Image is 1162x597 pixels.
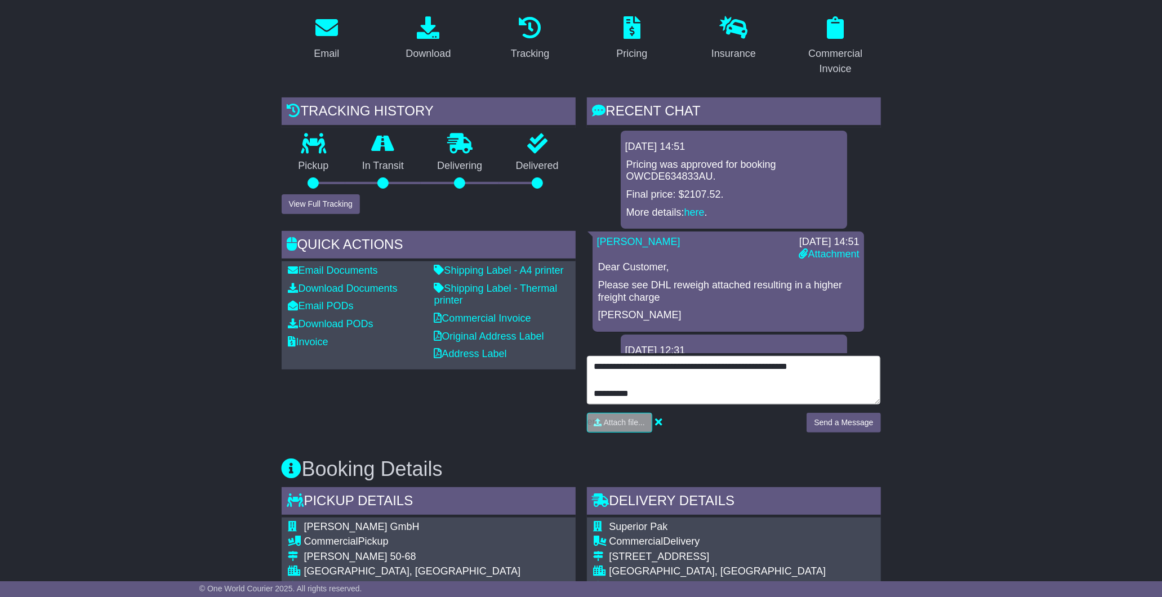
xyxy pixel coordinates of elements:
[511,46,549,61] div: Tracking
[434,331,544,342] a: Original Address Label
[798,46,874,77] div: Commercial Invoice
[304,565,569,578] div: [GEOGRAPHIC_DATA], [GEOGRAPHIC_DATA]
[282,231,576,261] div: Quick Actions
[597,236,680,247] a: [PERSON_NAME]
[609,565,874,578] div: [GEOGRAPHIC_DATA], [GEOGRAPHIC_DATA]
[314,46,339,61] div: Email
[625,345,843,357] div: [DATE] 12:31
[288,283,398,294] a: Download Documents
[626,189,842,201] p: Final price: $2107.52.
[609,551,874,563] div: [STREET_ADDRESS]
[304,551,569,563] div: [PERSON_NAME] 50-68
[282,458,881,480] h3: Booking Details
[282,97,576,128] div: Tracking history
[609,521,668,532] span: Superior Pak
[288,336,328,347] a: Invoice
[282,160,346,172] p: Pickup
[499,160,576,172] p: Delivered
[598,309,858,322] p: [PERSON_NAME]
[398,12,458,65] a: Download
[587,97,881,128] div: RECENT CHAT
[306,12,346,65] a: Email
[587,487,881,518] div: Delivery Details
[199,584,362,593] span: © One World Courier 2025. All rights reserved.
[304,521,420,532] span: [PERSON_NAME] GmbH
[799,236,859,248] div: [DATE] 14:51
[434,348,507,359] a: Address Label
[282,487,576,518] div: Pickup Details
[704,12,763,65] a: Insurance
[807,413,880,433] button: Send a Message
[625,141,843,153] div: [DATE] 14:51
[609,12,655,65] a: Pricing
[684,207,705,218] a: here
[616,46,647,61] div: Pricing
[345,160,421,172] p: In Transit
[504,12,556,65] a: Tracking
[626,159,842,183] p: Pricing was approved for booking OWCDE634833AU.
[598,279,858,304] p: Please see DHL reweigh attached resulting in a higher freight charge
[609,536,664,547] span: Commercial
[598,261,858,274] p: Dear Customer,
[304,536,569,548] div: Pickup
[304,536,358,547] span: Commercial
[288,265,378,276] a: Email Documents
[609,536,874,548] div: Delivery
[421,160,500,172] p: Delivering
[434,283,558,306] a: Shipping Label - Thermal printer
[282,194,360,214] button: View Full Tracking
[799,248,859,260] a: Attachment
[288,300,354,311] a: Email PODs
[626,207,842,219] p: More details: .
[434,265,564,276] a: Shipping Label - A4 printer
[434,313,531,324] a: Commercial Invoice
[790,12,881,81] a: Commercial Invoice
[288,318,373,329] a: Download PODs
[711,46,756,61] div: Insurance
[406,46,451,61] div: Download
